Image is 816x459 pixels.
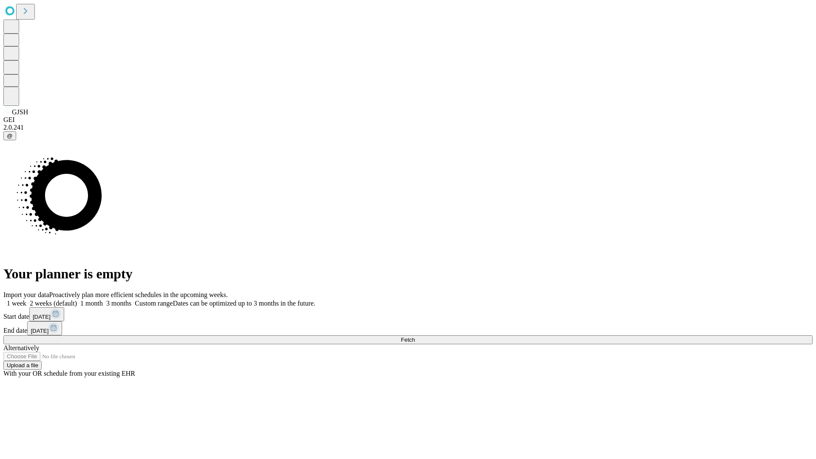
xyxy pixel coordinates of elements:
button: [DATE] [29,307,64,321]
button: @ [3,131,16,140]
span: 1 week [7,300,26,307]
span: Dates can be optimized up to 3 months in the future. [173,300,315,307]
button: Fetch [3,335,813,344]
button: Upload a file [3,361,42,370]
span: 2 weeks (default) [30,300,77,307]
span: Alternatively [3,344,39,351]
span: 3 months [106,300,131,307]
span: Custom range [135,300,173,307]
span: With your OR schedule from your existing EHR [3,370,135,377]
div: GEI [3,116,813,124]
div: Start date [3,307,813,321]
button: [DATE] [27,321,62,335]
span: GJSH [12,108,28,116]
div: 2.0.241 [3,124,813,131]
span: 1 month [80,300,103,307]
span: Import your data [3,291,49,298]
span: [DATE] [33,314,51,320]
span: Proactively plan more efficient schedules in the upcoming weeks. [49,291,228,298]
span: [DATE] [31,328,48,334]
h1: Your planner is empty [3,266,813,282]
span: Fetch [401,337,415,343]
span: @ [7,133,13,139]
div: End date [3,321,813,335]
